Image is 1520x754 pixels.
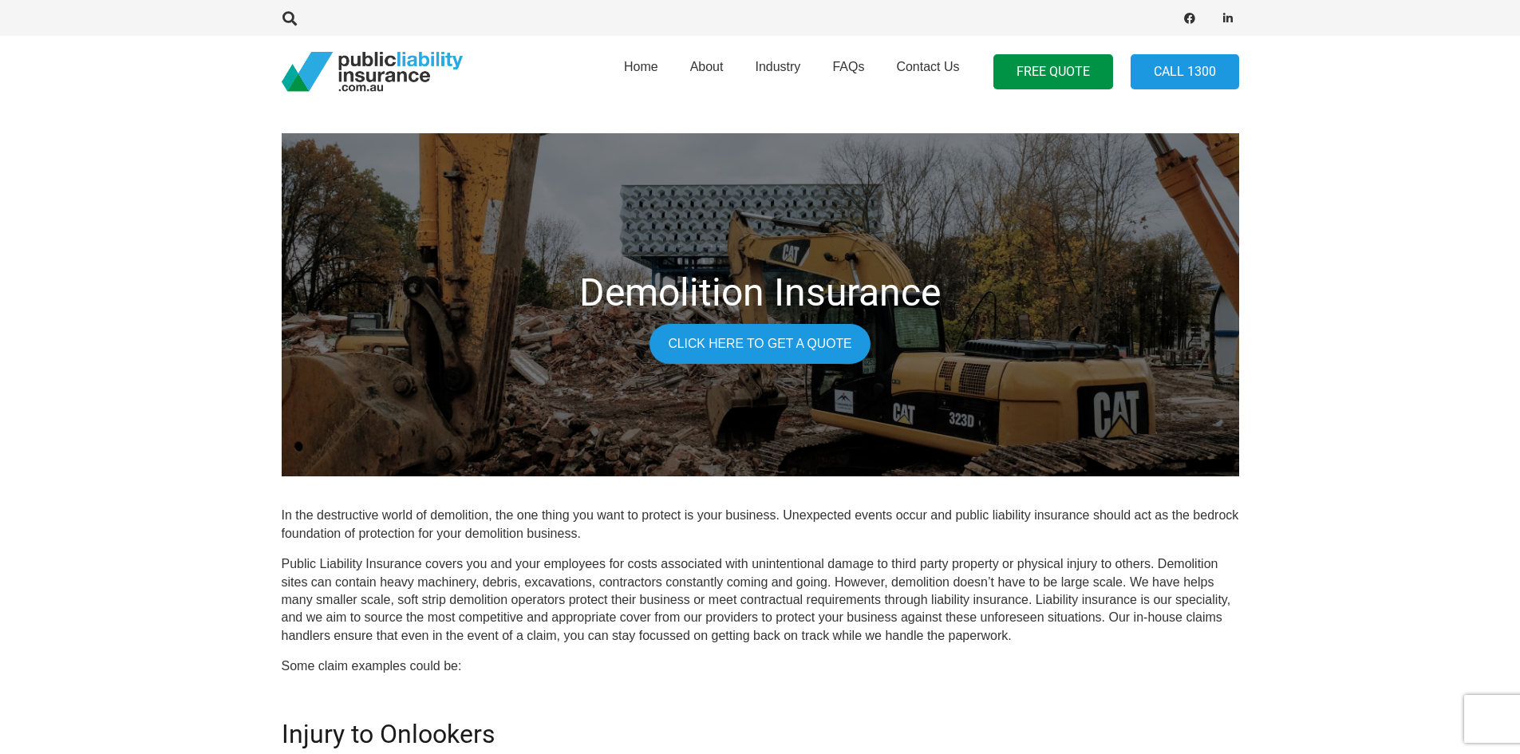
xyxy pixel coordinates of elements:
[896,60,959,73] span: Contact Us
[832,60,864,73] span: FAQs
[1217,7,1239,30] a: LinkedIn
[1131,54,1239,90] a: Call 1300
[282,52,463,92] a: pli_logotransparent
[674,31,740,113] a: About
[755,60,800,73] span: Industry
[1178,7,1201,30] a: Facebook
[880,31,975,113] a: Contact Us
[608,31,674,113] a: Home
[993,54,1113,90] a: FREE QUOTE
[282,507,1239,543] p: In the destructive world of demolition, the one thing you want to protect is your business. Unexp...
[816,31,880,113] a: FAQs
[649,324,870,364] a: Click here to get a quote
[282,555,1239,645] p: Public Liability Insurance covers you and your employees for costs associated with unintentional ...
[624,60,658,73] span: Home
[282,657,1239,675] p: Some claim examples could be:
[293,270,1228,316] h1: Demolition Insurance
[282,700,1239,749] h2: Injury to Onlookers
[690,60,724,73] span: About
[739,31,816,113] a: Industry
[274,11,306,26] a: Search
